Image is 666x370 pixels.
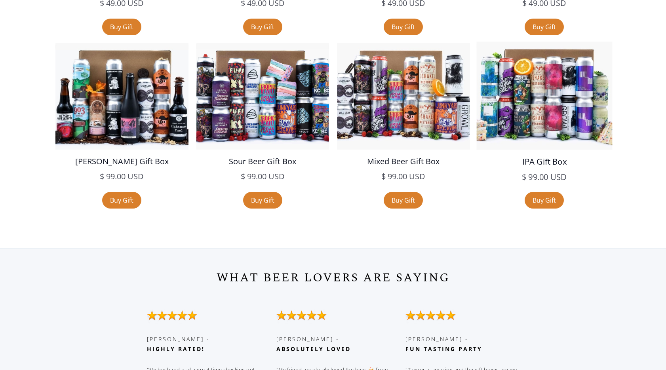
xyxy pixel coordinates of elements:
[196,156,329,167] h5: Sour Beer Gift Box
[243,19,282,35] a: Buy Gift
[337,171,470,182] h5: $ 99.00 USD
[476,156,612,168] h5: IPA Gift Box
[196,43,329,192] a: Sour Beer Gift Box$ 99.00 USD
[147,268,519,287] h1: WHAT BEER LOVERS ARE SAYING
[196,171,329,182] h5: $ 99.00 USD
[476,171,612,184] h5: $ 99.00 USD
[55,156,188,167] h5: [PERSON_NAME] Gift Box
[243,192,282,209] a: Buy Gift
[337,156,470,167] h5: Mixed Beer Gift Box
[276,345,351,353] strong: absolutely loved
[147,334,266,354] h3: [PERSON_NAME] - ‍
[337,43,470,192] a: Mixed Beer Gift Box$ 99.00 USD
[405,334,525,354] h3: [PERSON_NAME] -
[55,171,188,182] h5: $ 99.00 USD
[476,42,612,193] a: IPA Gift Box$ 99.00 USD
[405,345,482,353] strong: fun tasting party
[276,334,396,354] h3: [PERSON_NAME] -
[384,192,423,209] a: Buy Gift
[102,19,141,35] a: Buy Gift
[384,19,423,35] a: Buy Gift
[525,192,564,209] a: Buy Gift
[147,345,205,353] strong: Highly rated!
[102,192,141,209] a: Buy Gift
[525,19,564,35] a: Buy Gift
[55,43,188,192] a: [PERSON_NAME] Gift Box$ 99.00 USD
